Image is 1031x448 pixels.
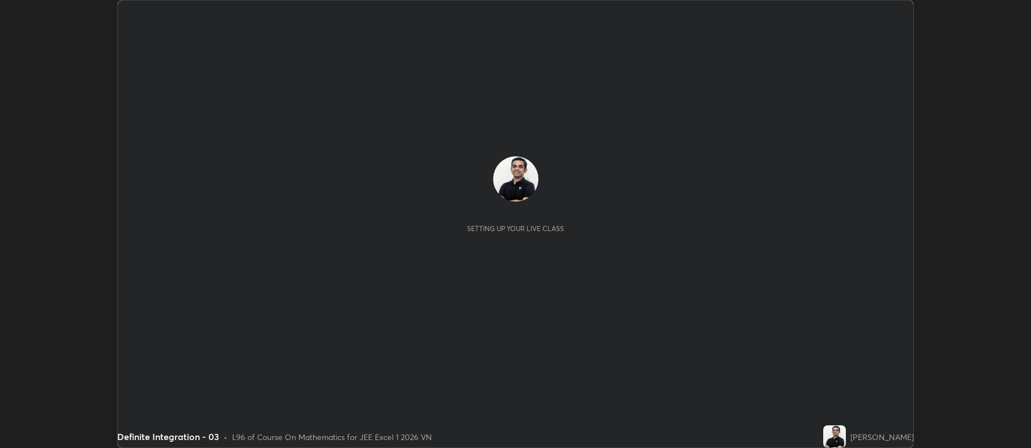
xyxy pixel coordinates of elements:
[850,431,914,443] div: [PERSON_NAME]
[823,425,846,448] img: f8aae543885a491b8a905e74841c74d5.jpg
[224,431,228,443] div: •
[117,430,219,443] div: Definite Integration - 03
[493,156,538,202] img: f8aae543885a491b8a905e74841c74d5.jpg
[467,224,564,233] div: Setting up your live class
[232,431,432,443] div: L96 of Course On Mathematics for JEE Excel 1 2026 VN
